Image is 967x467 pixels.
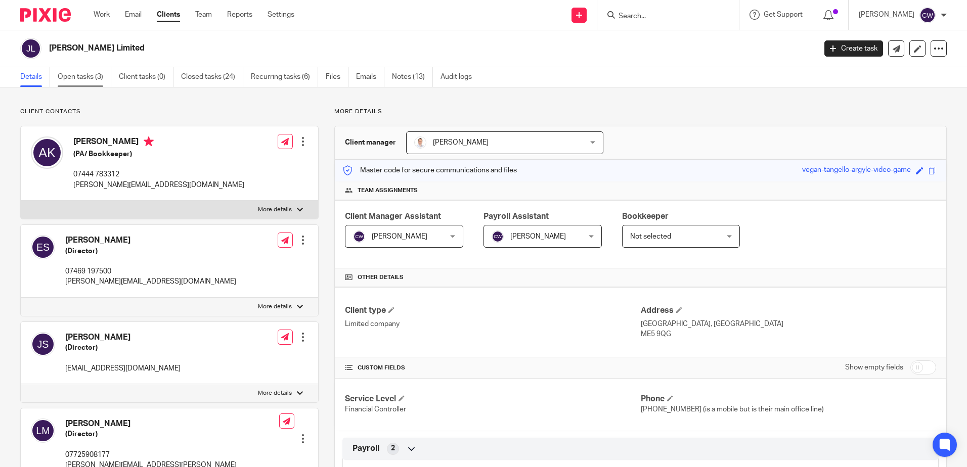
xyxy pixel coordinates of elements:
p: 07725908177 [65,450,279,460]
h4: CUSTOM FIELDS [345,364,640,372]
h5: (Director) [65,343,181,353]
i: Primary [144,136,154,147]
a: Create task [824,40,883,57]
p: 07469 197500 [65,266,236,276]
span: Other details [358,273,404,282]
img: svg%3E [31,418,55,443]
p: More details [258,303,292,311]
a: Team [195,10,212,20]
a: Work [94,10,110,20]
img: svg%3E [31,235,55,259]
h4: [PERSON_NAME] [65,332,181,343]
p: 07444 783312 [73,169,244,179]
p: More details [258,206,292,214]
span: 2 [391,443,395,453]
h2: [PERSON_NAME] Limited [49,43,657,54]
a: Open tasks (3) [58,67,111,87]
p: [PERSON_NAME][EMAIL_ADDRESS][DOMAIN_NAME] [65,276,236,287]
a: Client tasks (0) [119,67,173,87]
h4: Service Level [345,394,640,404]
a: Notes (13) [392,67,433,87]
p: [GEOGRAPHIC_DATA], [GEOGRAPHIC_DATA] [641,319,936,329]
p: Limited company [345,319,640,329]
h5: (Director) [65,246,236,256]
a: Settings [268,10,294,20]
h4: [PERSON_NAME] [65,235,236,246]
p: Client contacts [20,108,319,116]
label: Show empty fields [845,362,903,372]
img: svg%3E [492,230,504,243]
span: Payroll Assistant [484,212,549,220]
input: Search [618,12,709,21]
span: [PERSON_NAME] [510,233,566,240]
img: svg%3E [31,136,63,169]
p: More details [258,389,292,397]
h5: (PA/ Bookkeeper) [73,149,244,159]
a: Reports [227,10,252,20]
h4: [PERSON_NAME] [73,136,244,149]
p: Master code for secure communications and files [342,165,517,175]
span: [PERSON_NAME] [433,139,489,146]
span: Payroll [353,443,379,454]
a: Audit logs [441,67,479,87]
img: svg%3E [20,38,41,59]
a: Files [326,67,348,87]
span: Financial Controller [345,406,406,413]
img: accounting-firm-kent-will-wood-e1602855177279.jpg [414,136,426,149]
span: [PHONE_NUMBER] (is a mobile but is their main office line) [641,406,824,413]
a: Clients [157,10,180,20]
h4: [PERSON_NAME] [65,418,279,429]
a: Closed tasks (24) [181,67,243,87]
p: More details [334,108,947,116]
h4: Address [641,305,936,316]
p: [EMAIL_ADDRESS][DOMAIN_NAME] [65,363,181,373]
h4: Client type [345,305,640,316]
span: [PERSON_NAME] [372,233,427,240]
h3: Client manager [345,137,396,148]
p: ME5 9QG [641,329,936,339]
span: Get Support [764,11,803,18]
p: [PERSON_NAME][EMAIL_ADDRESS][DOMAIN_NAME] [73,180,244,190]
img: svg%3E [919,7,936,23]
div: vegan-tangello-argyle-video-game [802,165,911,176]
a: Details [20,67,50,87]
span: Not selected [630,233,671,240]
h5: (Director) [65,429,279,439]
span: Team assignments [358,186,418,195]
img: svg%3E [353,230,365,243]
img: Pixie [20,8,71,22]
p: [PERSON_NAME] [859,10,914,20]
a: Emails [356,67,384,87]
span: Client Manager Assistant [345,212,441,220]
a: Email [125,10,142,20]
img: svg%3E [31,332,55,356]
span: Bookkeeper [622,212,669,220]
a: Recurring tasks (6) [251,67,318,87]
h4: Phone [641,394,936,404]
